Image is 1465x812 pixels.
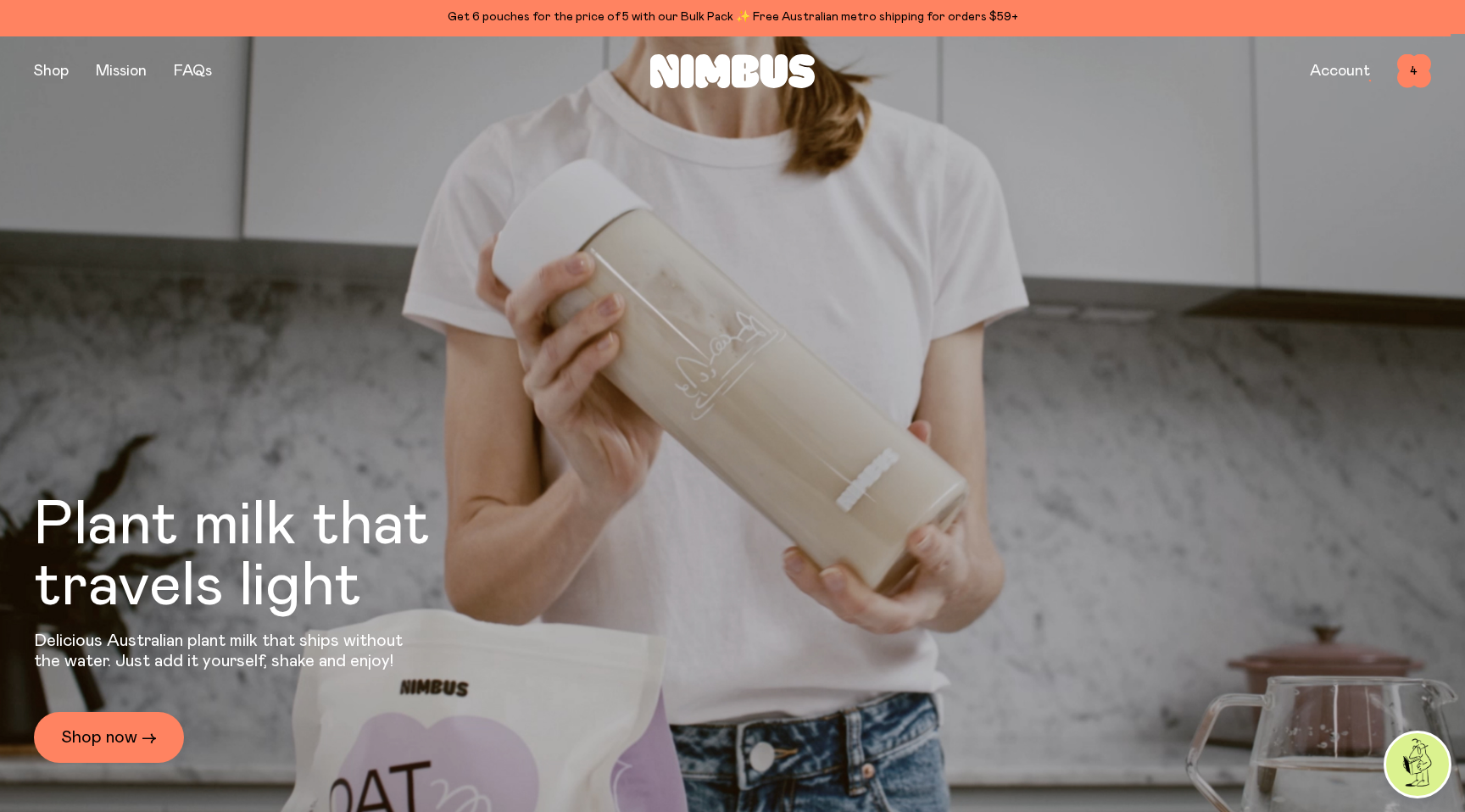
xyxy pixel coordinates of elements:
[34,631,414,671] p: Delicious Australian plant milk that ships without the water. Just add it yourself, shake and enjoy!
[1386,733,1449,796] img: agent
[1397,54,1431,88] button: 4
[1310,64,1370,79] a: Account
[34,495,522,617] h1: Plant milk that travels light
[96,64,147,79] a: Mission
[34,712,184,763] a: Shop now →
[174,64,212,79] a: FAQs
[34,7,1431,27] div: Get 6 pouches for the price of 5 with our Bulk Pack ✨ Free Australian metro shipping for orders $59+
